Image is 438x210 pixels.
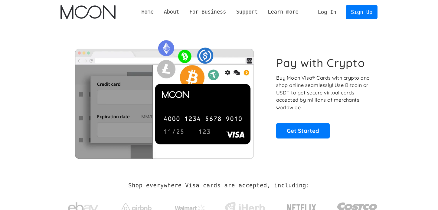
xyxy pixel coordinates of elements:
div: For Business [184,8,231,16]
div: For Business [189,8,226,16]
div: Learn more [263,8,304,16]
a: home [60,5,115,19]
div: Learn more [268,8,298,16]
h2: Shop everywhere Visa cards are accepted, including: [128,182,309,189]
a: Log In [313,5,341,19]
img: Moon Logo [60,5,115,19]
a: Home [136,8,159,16]
div: Support [236,8,258,16]
div: Support [231,8,263,16]
h1: Pay with Crypto [276,56,365,70]
div: About [164,8,179,16]
a: Sign Up [346,5,377,19]
img: Moon Cards let you spend your crypto anywhere Visa is accepted. [60,36,268,158]
p: Buy Moon Visa® Cards with crypto and shop online seamlessly! Use Bitcoin or USDT to get secure vi... [276,74,371,111]
a: Get Started [276,123,330,138]
div: About [159,8,184,16]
